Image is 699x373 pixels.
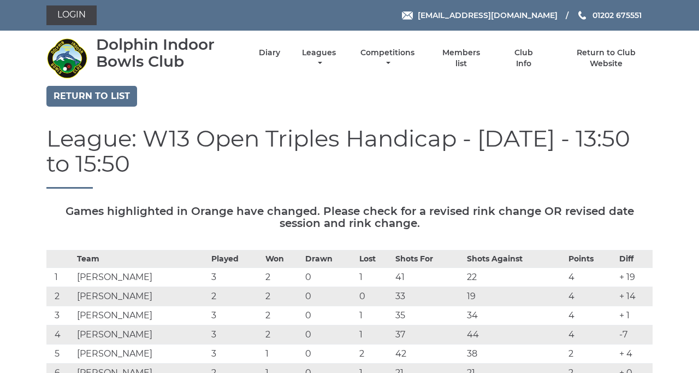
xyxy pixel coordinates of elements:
[303,345,357,364] td: 0
[393,306,464,325] td: 35
[578,11,586,20] img: Phone us
[46,287,74,306] td: 2
[393,345,464,364] td: 42
[436,48,487,69] a: Members list
[617,306,653,325] td: + 1
[74,250,208,268] th: Team
[357,345,393,364] td: 2
[74,306,208,325] td: [PERSON_NAME]
[46,126,653,189] h1: League: W13 Open Triples Handicap - [DATE] - 13:50 to 15:50
[617,325,653,345] td: -7
[402,9,558,21] a: Email [EMAIL_ADDRESS][DOMAIN_NAME]
[46,268,74,287] td: 1
[303,287,357,306] td: 0
[209,325,263,345] td: 3
[46,86,137,107] a: Return to list
[209,268,263,287] td: 3
[96,36,240,70] div: Dolphin Indoor Bowls Club
[402,11,413,20] img: Email
[357,268,393,287] td: 1
[393,325,464,345] td: 37
[464,306,566,325] td: 34
[263,325,303,345] td: 2
[617,268,653,287] td: + 19
[357,306,393,325] td: 1
[303,325,357,345] td: 0
[506,48,541,69] a: Club Info
[263,287,303,306] td: 2
[464,287,566,306] td: 19
[566,345,617,364] td: 2
[209,306,263,325] td: 3
[74,268,208,287] td: [PERSON_NAME]
[303,306,357,325] td: 0
[74,325,208,345] td: [PERSON_NAME]
[209,250,263,268] th: Played
[357,287,393,306] td: 0
[303,268,357,287] td: 0
[46,306,74,325] td: 3
[263,345,303,364] td: 1
[46,5,97,25] a: Login
[566,287,617,306] td: 4
[464,345,566,364] td: 38
[46,38,87,79] img: Dolphin Indoor Bowls Club
[393,287,464,306] td: 33
[617,345,653,364] td: + 4
[263,250,303,268] th: Won
[263,268,303,287] td: 2
[566,268,617,287] td: 4
[303,250,357,268] th: Drawn
[560,48,653,69] a: Return to Club Website
[464,325,566,345] td: 44
[464,268,566,287] td: 22
[566,325,617,345] td: 4
[566,250,617,268] th: Points
[74,345,208,364] td: [PERSON_NAME]
[209,287,263,306] td: 2
[74,287,208,306] td: [PERSON_NAME]
[46,345,74,364] td: 5
[46,325,74,345] td: 4
[566,306,617,325] td: 4
[393,250,464,268] th: Shots For
[357,250,393,268] th: Lost
[299,48,339,69] a: Leagues
[209,345,263,364] td: 3
[358,48,417,69] a: Competitions
[393,268,464,287] td: 41
[617,287,653,306] td: + 14
[617,250,653,268] th: Diff
[593,10,642,20] span: 01202 675551
[259,48,280,58] a: Diary
[263,306,303,325] td: 2
[357,325,393,345] td: 1
[577,9,642,21] a: Phone us 01202 675551
[464,250,566,268] th: Shots Against
[418,10,558,20] span: [EMAIL_ADDRESS][DOMAIN_NAME]
[46,205,653,229] h5: Games highlighted in Orange have changed. Please check for a revised rink change OR revised date ...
